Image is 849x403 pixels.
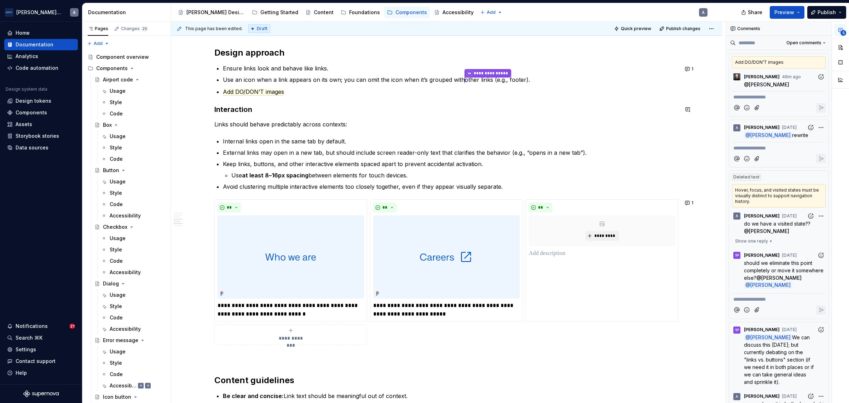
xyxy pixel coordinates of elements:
button: Notifications21 [4,320,78,332]
div: Style [110,189,122,197]
button: 1 [683,64,697,74]
div: Code automation [16,64,58,72]
span: Preview [774,9,794,16]
a: Analytics [4,51,78,62]
span: 5 [841,30,846,36]
img: f0306bc8-3074-41fb-b11c-7d2e8671d5eb.png [5,8,13,17]
div: Usage [110,178,126,185]
svg: Supernova Logo [23,390,59,397]
span: @ [744,282,792,289]
a: Code [98,255,168,267]
a: Usage [98,346,168,357]
h2: Design approach [214,47,678,58]
div: Hover, focus, and visited states must be visually distinct to support navigation history. [732,184,826,208]
button: Search ⌘K [4,332,78,344]
button: Reply [816,103,826,113]
a: Code [98,369,168,380]
a: Dialog [92,278,168,289]
a: Style [98,187,168,199]
div: Foundations [349,9,380,16]
button: Add [478,7,504,17]
span: Open comments [786,40,821,46]
button: Add reaction [816,325,826,335]
span: Show one reply [735,238,768,244]
div: A [702,10,705,15]
strong: I [214,105,216,114]
div: [PERSON_NAME] Airlines [16,9,62,16]
span: [PERSON_NAME] [750,282,791,288]
button: Publish changes [657,24,704,34]
button: Publish [807,6,846,19]
div: Add DO/DON’T images [732,56,826,68]
div: Usage [110,133,126,140]
div: Code [110,371,123,378]
span: [PERSON_NAME] [744,327,780,333]
a: Style [98,357,168,369]
span: [PERSON_NAME] [744,213,780,219]
button: Help [4,367,78,379]
button: Add [85,39,111,49]
div: Data sources [16,144,48,151]
button: Add emoji [742,103,752,113]
div: A [73,10,76,15]
div: Accessibility [443,9,474,16]
button: Reply [816,305,826,315]
a: Box [92,119,168,131]
div: A [736,394,738,399]
div: Icon button [103,393,131,401]
div: Style [110,246,122,253]
a: Data sources [4,142,78,153]
a: Icon button [92,391,168,403]
a: Code [98,199,168,210]
a: Usage [98,233,168,244]
span: [PERSON_NAME] [744,393,780,399]
a: Code automation [4,62,78,74]
div: Error message [103,337,138,344]
div: Changes [121,26,148,32]
div: Composer editor [732,91,826,101]
span: @ [744,334,792,341]
span: [PERSON_NAME] [761,275,802,281]
span: @ [744,132,792,139]
p: Keep links, buttons, and other interactive elements spaced apart to prevent accidental activation. [223,160,678,168]
div: Deleted text [732,174,761,181]
a: Style [98,301,168,312]
a: Checkbox [92,221,168,233]
div: Home [16,29,30,36]
div: Contact support [16,358,56,365]
h2: Content guidelines [214,375,678,386]
strong: n [248,105,252,114]
span: [PERSON_NAME] [750,132,791,138]
div: Code [110,110,123,117]
div: Components [16,109,47,116]
div: Pages [88,26,108,32]
span: @ [756,275,802,281]
img: 158dbb11-6274-40dc-a250-328986398469.png [373,215,520,299]
div: Design system data [6,86,47,92]
p: Internal links open in the same tab by default. [223,137,678,146]
span: [PERSON_NAME] [744,125,780,130]
button: Mention someone [732,154,741,163]
span: rewrite [792,132,808,138]
a: Error message [92,335,168,346]
div: Accessibility [110,269,141,276]
button: Add reaction [816,72,826,81]
div: Composer editor [732,142,826,152]
span: should we eliminate this point completely or move it somewhere else? [744,260,825,281]
span: [PERSON_NAME] [749,228,789,234]
span: We can discuss this [DATE]; but currently debating on the "links vs. buttons" section (if we need... [744,334,815,385]
div: A [140,382,142,389]
span: Publish changes [666,26,700,32]
span: This page has been edited. [185,26,243,32]
div: Components [96,65,128,72]
span: [PERSON_NAME] [744,252,780,258]
div: Search ⌘K [16,334,42,341]
a: Storybook stories [4,130,78,142]
div: Style [110,144,122,151]
a: Accessibility [98,267,168,278]
div: Usage [110,291,126,299]
div: Documentation [88,9,168,16]
span: [PERSON_NAME] [744,74,780,80]
a: Code [98,153,168,165]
